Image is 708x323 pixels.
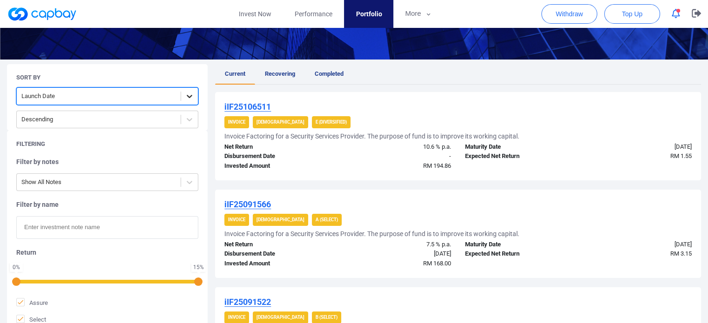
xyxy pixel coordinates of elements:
input: Enter investment note name [16,216,198,239]
span: Current [225,70,245,77]
span: RM 194.86 [423,162,451,169]
span: Assure [16,298,48,307]
span: Portfolio [356,9,382,19]
strong: Invoice [228,119,245,125]
h5: Filtering [16,140,45,148]
div: Invested Amount [217,259,337,269]
strong: B (Select) [316,315,337,320]
div: Maturity Date [458,240,578,250]
div: 10.6 % p.a. [338,142,458,152]
button: Top Up [604,4,660,24]
div: [DATE] [338,249,458,259]
h5: Return [16,248,198,257]
strong: Invoice [228,217,245,222]
span: RM 3.15 [670,250,692,257]
div: 15 % [193,264,204,270]
div: 7.5 % p.a. [338,240,458,250]
strong: E (Diversified) [316,119,347,125]
div: [DATE] [579,240,699,250]
u: iIF25106511 [224,102,271,112]
div: Net Return [217,240,337,250]
div: Net Return [217,142,337,152]
div: Expected Net Return [458,249,578,259]
div: Disbursement Date [217,152,337,161]
u: iIF25091522 [224,297,271,307]
h5: Sort By [16,73,40,82]
strong: [DEMOGRAPHIC_DATA] [256,119,304,125]
div: Expected Net Return [458,152,578,161]
div: Maturity Date [458,142,578,152]
h5: Filter by name [16,200,198,209]
strong: [DEMOGRAPHIC_DATA] [256,217,304,222]
span: Recovering [265,70,295,77]
strong: [DEMOGRAPHIC_DATA] [256,315,304,320]
div: Invested Amount [217,161,337,171]
span: RM 1.55 [670,152,692,159]
h5: Invoice Factoring for a Security Services Provider. The purpose of fund is to improve its working... [224,230,519,238]
span: Completed [315,70,344,77]
div: 0 % [12,264,21,270]
span: Performance [295,9,332,19]
h5: Filter by notes [16,158,198,166]
div: Disbursement Date [217,249,337,259]
div: [DATE] [579,142,699,152]
strong: A (Select) [316,217,338,222]
strong: Invoice [228,315,245,320]
button: Withdraw [541,4,597,24]
span: Top Up [622,9,642,19]
div: - [338,152,458,161]
span: RM 168.00 [423,260,451,267]
u: iIF25091566 [224,199,271,209]
h5: Invoice Factoring for a Security Services Provider. The purpose of fund is to improve its working... [224,132,519,140]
